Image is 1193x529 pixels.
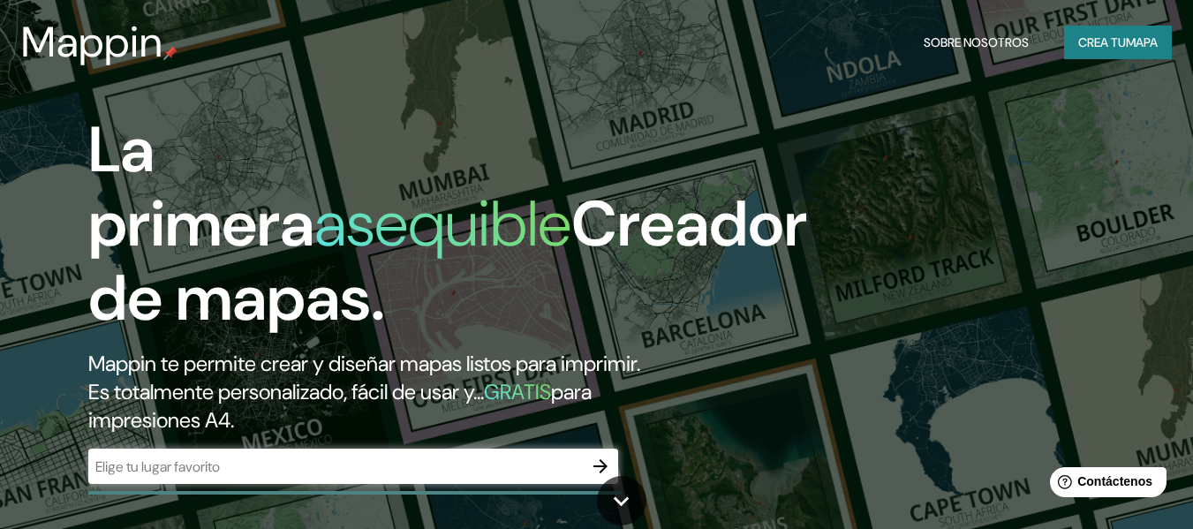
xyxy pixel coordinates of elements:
button: Crea tumapa [1064,26,1172,59]
font: Es totalmente personalizado, fácil de usar y... [88,378,484,405]
font: La primera [88,109,314,265]
font: asequible [314,183,571,265]
button: Sobre nosotros [917,26,1036,59]
font: Crea tu [1078,34,1126,50]
font: Sobre nosotros [924,34,1029,50]
input: Elige tu lugar favorito [88,457,583,477]
font: mapa [1126,34,1158,50]
font: Creador de mapas. [88,183,807,339]
font: Mappin te permite crear y diseñar mapas listos para imprimir. [88,350,640,377]
font: para impresiones A4. [88,378,592,434]
font: Mappin [21,14,163,70]
iframe: Lanzador de widgets de ayuda [1036,460,1174,510]
img: pin de mapeo [163,46,177,60]
font: GRATIS [484,378,551,405]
